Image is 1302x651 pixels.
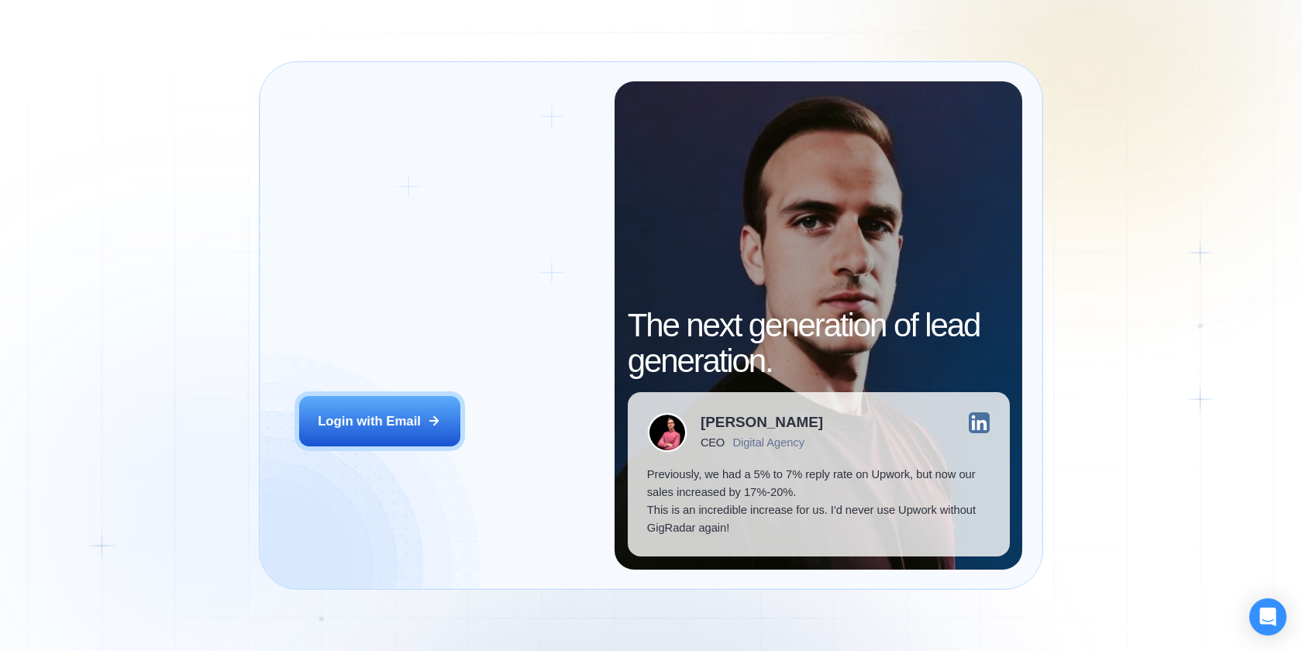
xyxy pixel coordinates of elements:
[1249,598,1286,635] div: Open Intercom Messenger
[732,436,804,449] div: Digital Agency
[647,466,990,537] p: Previously, we had a 5% to 7% reply rate on Upwork, but now our sales increased by 17%-20%. This ...
[318,412,421,430] div: Login with Email
[628,308,1010,379] h2: The next generation of lead generation.
[701,415,823,430] div: [PERSON_NAME]
[299,396,460,446] button: Login with Email
[701,436,725,449] div: CEO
